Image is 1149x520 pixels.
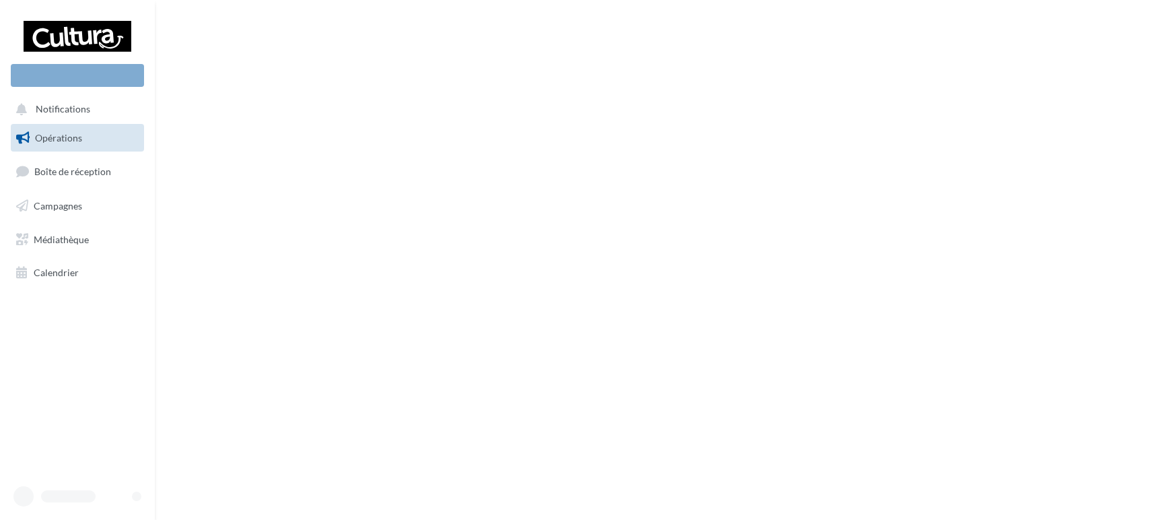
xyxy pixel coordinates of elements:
span: Boîte de réception [34,166,111,177]
span: Campagnes [34,200,82,212]
div: Nouvelle campagne [11,64,144,87]
a: Calendrier [8,259,147,287]
span: Opérations [35,132,82,143]
span: Médiathèque [34,233,89,245]
a: Boîte de réception [8,157,147,186]
a: Médiathèque [8,226,147,254]
a: Opérations [8,124,147,152]
span: Notifications [36,104,90,115]
span: Calendrier [34,267,79,278]
a: Campagnes [8,192,147,220]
